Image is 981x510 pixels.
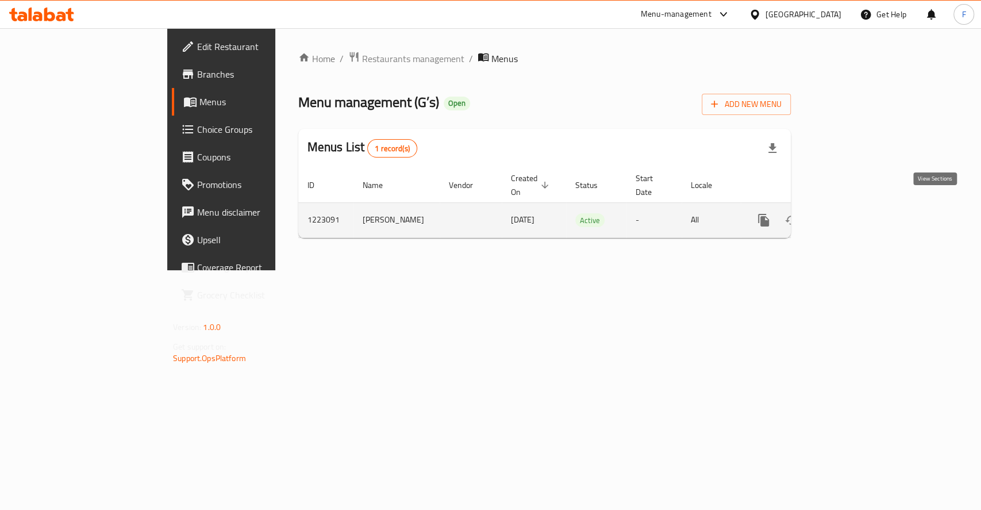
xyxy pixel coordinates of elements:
[172,88,331,116] a: Menus
[203,320,221,335] span: 1.0.0
[173,320,201,335] span: Version:
[469,52,473,66] li: /
[363,178,398,192] span: Name
[444,98,470,108] span: Open
[172,171,331,198] a: Promotions
[172,60,331,88] a: Branches
[353,202,440,237] td: [PERSON_NAME]
[711,97,782,112] span: Add New Menu
[444,97,470,110] div: Open
[362,52,464,66] span: Restaurants management
[691,178,727,192] span: Locale
[172,281,331,309] a: Grocery Checklist
[641,7,711,21] div: Menu-management
[173,339,226,354] span: Get support on:
[172,116,331,143] a: Choice Groups
[307,139,417,158] h2: Menus List
[197,67,322,81] span: Branches
[511,212,534,227] span: [DATE]
[197,288,322,302] span: Grocery Checklist
[172,143,331,171] a: Coupons
[682,202,741,237] td: All
[575,213,605,227] div: Active
[307,178,329,192] span: ID
[626,202,682,237] td: -
[491,52,518,66] span: Menus
[298,51,791,66] nav: breadcrumb
[759,135,786,162] div: Export file
[368,143,417,154] span: 1 record(s)
[511,171,552,199] span: Created On
[575,214,605,227] span: Active
[197,178,322,191] span: Promotions
[172,226,331,254] a: Upsell
[172,33,331,60] a: Edit Restaurant
[778,206,805,234] button: Change Status
[197,150,322,164] span: Coupons
[172,254,331,281] a: Coverage Report
[298,89,439,115] span: Menu management ( G’s )
[298,168,870,238] table: enhanced table
[702,94,791,115] button: Add New Menu
[750,206,778,234] button: more
[636,171,668,199] span: Start Date
[348,51,464,66] a: Restaurants management
[173,351,246,366] a: Support.OpsPlatform
[197,40,322,53] span: Edit Restaurant
[197,205,322,219] span: Menu disclaimer
[197,233,322,247] span: Upsell
[197,122,322,136] span: Choice Groups
[449,178,488,192] span: Vendor
[741,168,870,203] th: Actions
[197,260,322,274] span: Coverage Report
[575,178,613,192] span: Status
[340,52,344,66] li: /
[367,139,417,158] div: Total records count
[199,95,322,109] span: Menus
[765,8,841,21] div: [GEOGRAPHIC_DATA]
[961,8,965,21] span: F
[172,198,331,226] a: Menu disclaimer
